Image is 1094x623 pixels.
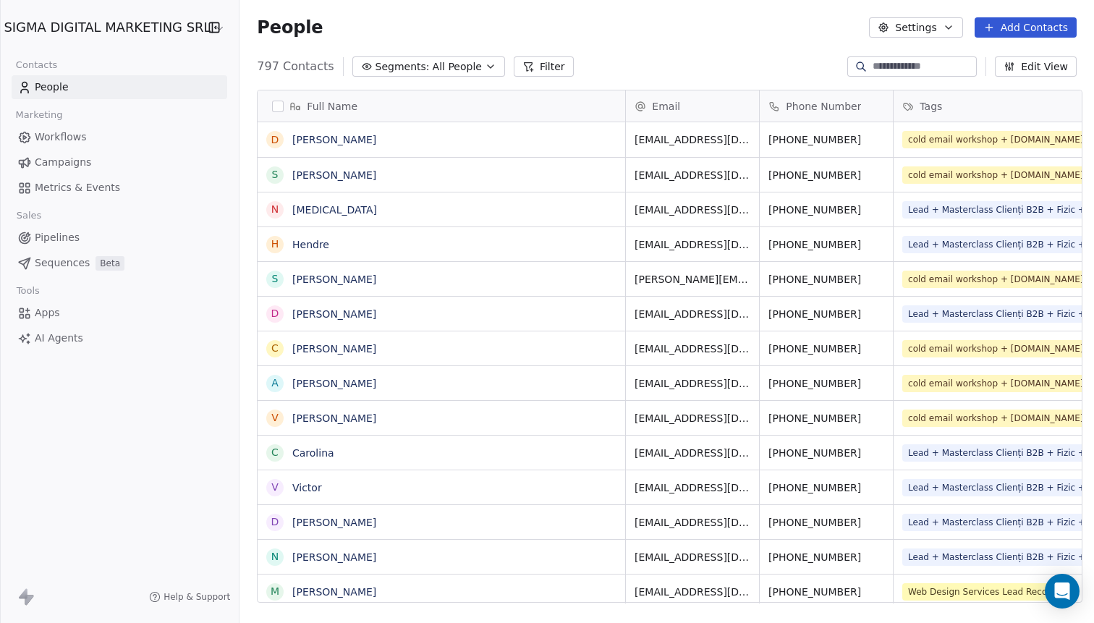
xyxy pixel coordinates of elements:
[35,155,91,170] span: Campaigns
[635,515,750,530] span: [EMAIL_ADDRESS][DOMAIN_NAME]
[35,255,90,271] span: Sequences
[271,306,279,321] div: D
[626,90,759,122] div: Email
[164,591,230,603] span: Help & Support
[272,410,279,425] div: V
[635,376,750,391] span: [EMAIL_ADDRESS][DOMAIN_NAME]
[10,205,48,226] span: Sales
[292,517,376,528] a: [PERSON_NAME]
[786,99,861,114] span: Phone Number
[768,376,884,391] span: [PHONE_NUMBER]
[635,480,750,495] span: [EMAIL_ADDRESS][DOMAIN_NAME]
[902,375,1089,392] span: cold email workshop + [DOMAIN_NAME]
[149,591,230,603] a: Help & Support
[12,326,227,350] a: AI Agents
[257,17,323,38] span: People
[635,132,750,147] span: [EMAIL_ADDRESS][DOMAIN_NAME]
[635,446,750,460] span: [EMAIL_ADDRESS][DOMAIN_NAME]
[433,59,482,75] span: All People
[902,410,1089,427] span: cold email workshop + [DOMAIN_NAME]
[10,280,46,302] span: Tools
[760,90,893,122] div: Phone Number
[292,447,334,459] a: Carolina
[12,75,227,99] a: People
[292,239,329,250] a: Hendre
[768,446,884,460] span: [PHONE_NUMBER]
[635,307,750,321] span: [EMAIL_ADDRESS][DOMAIN_NAME]
[292,586,376,598] a: [PERSON_NAME]
[768,550,884,564] span: [PHONE_NUMBER]
[272,167,279,182] div: S
[635,411,750,425] span: [EMAIL_ADDRESS][DOMAIN_NAME]
[12,125,227,149] a: Workflows
[768,272,884,287] span: [PHONE_NUMBER]
[292,378,376,389] a: [PERSON_NAME]
[35,80,69,95] span: People
[17,15,190,40] button: SIGMA DIGITAL MARKETING SRL
[271,584,279,599] div: M
[652,99,680,114] span: Email
[272,271,279,287] div: S
[376,59,430,75] span: Segments:
[272,376,279,391] div: A
[96,256,124,271] span: Beta
[9,104,69,126] span: Marketing
[869,17,962,38] button: Settings
[292,204,377,216] a: [MEDICAL_DATA]
[902,583,1072,601] span: Web Design Services Lead Recovery
[307,99,357,114] span: Full Name
[768,342,884,356] span: [PHONE_NUMBER]
[920,99,942,114] span: Tags
[975,17,1077,38] button: Add Contacts
[768,132,884,147] span: [PHONE_NUMBER]
[292,134,376,145] a: [PERSON_NAME]
[271,341,279,356] div: C
[292,169,376,181] a: [PERSON_NAME]
[271,132,279,148] div: D
[12,226,227,250] a: Pipelines
[995,56,1077,77] button: Edit View
[12,176,227,200] a: Metrics & Events
[292,412,376,424] a: [PERSON_NAME]
[4,18,211,37] span: SIGMA DIGITAL MARKETING SRL
[35,180,120,195] span: Metrics & Events
[271,445,279,460] div: C
[514,56,574,77] button: Filter
[768,411,884,425] span: [PHONE_NUMBER]
[12,151,227,174] a: Campaigns
[768,237,884,252] span: [PHONE_NUMBER]
[635,272,750,287] span: [PERSON_NAME][EMAIL_ADDRESS][DOMAIN_NAME]
[12,301,227,325] a: Apps
[271,514,279,530] div: D
[768,585,884,599] span: [PHONE_NUMBER]
[12,251,227,275] a: SequencesBeta
[292,308,376,320] a: [PERSON_NAME]
[902,340,1089,357] span: cold email workshop + [DOMAIN_NAME]
[768,480,884,495] span: [PHONE_NUMBER]
[768,168,884,182] span: [PHONE_NUMBER]
[1045,574,1080,609] div: Open Intercom Messenger
[635,203,750,217] span: [EMAIL_ADDRESS][DOMAIN_NAME]
[635,550,750,564] span: [EMAIL_ADDRESS][DOMAIN_NAME]
[902,166,1089,184] span: cold email workshop + [DOMAIN_NAME]
[292,551,376,563] a: [PERSON_NAME]
[271,202,279,217] div: N
[292,482,322,493] a: Victor
[9,54,64,76] span: Contacts
[271,549,279,564] div: N
[257,58,334,75] span: 797 Contacts
[635,585,750,599] span: [EMAIL_ADDRESS][DOMAIN_NAME]
[35,230,80,245] span: Pipelines
[258,122,626,603] div: grid
[768,203,884,217] span: [PHONE_NUMBER]
[902,271,1089,288] span: cold email workshop + [DOMAIN_NAME]
[35,130,87,145] span: Workflows
[258,90,625,122] div: Full Name
[271,237,279,252] div: H
[635,168,750,182] span: [EMAIL_ADDRESS][DOMAIN_NAME]
[768,515,884,530] span: [PHONE_NUMBER]
[635,237,750,252] span: [EMAIL_ADDRESS][DOMAIN_NAME]
[902,131,1089,148] span: cold email workshop + [DOMAIN_NAME]
[292,274,376,285] a: [PERSON_NAME]
[35,331,83,346] span: AI Agents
